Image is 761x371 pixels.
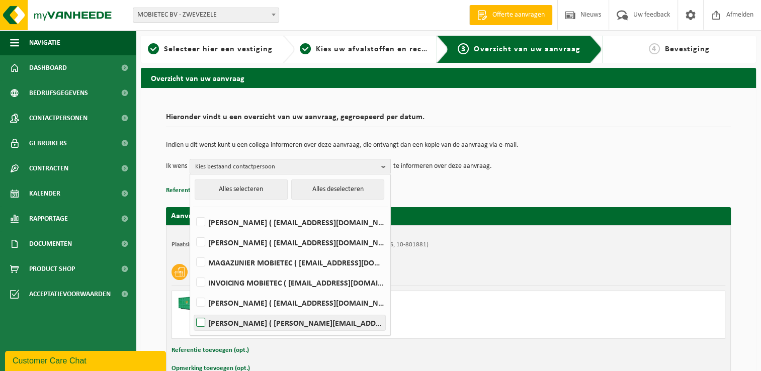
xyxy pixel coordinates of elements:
span: Gebruikers [29,131,67,156]
iframe: chat widget [5,349,168,371]
a: 1Selecteer hier een vestiging [146,43,275,55]
span: 1 [148,43,159,54]
label: [PERSON_NAME] ( [PERSON_NAME][EMAIL_ADDRESS][DOMAIN_NAME] ) [194,315,385,330]
span: Kalender [29,181,60,206]
span: 3 [458,43,469,54]
img: HK-XC-40-GN-00.png [177,296,207,311]
span: Bedrijfsgegevens [29,80,88,106]
span: Selecteer hier een vestiging [164,45,273,53]
span: 4 [649,43,660,54]
span: MOBIETEC BV - ZWEVEZELE [133,8,279,23]
span: Overzicht van uw aanvraag [474,45,580,53]
span: Kies uw afvalstoffen en recipiënten [316,45,454,53]
label: INVOICING MOBIETEC ( [EMAIL_ADDRESS][DOMAIN_NAME] ) [194,275,385,290]
button: Kies bestaand contactpersoon [190,159,391,174]
span: Rapportage [29,206,68,231]
strong: Plaatsingsadres: [172,241,215,248]
button: Alles deselecteren [291,179,384,200]
span: Product Shop [29,256,75,282]
button: Referentie toevoegen (opt.) [166,184,243,197]
span: Contracten [29,156,68,181]
p: te informeren over deze aanvraag. [393,159,492,174]
h2: Hieronder vindt u een overzicht van uw aanvraag, gegroepeerd per datum. [166,113,731,127]
span: Bevestiging [665,45,710,53]
a: 2Kies uw afvalstoffen en recipiënten [300,43,429,55]
span: Contactpersonen [29,106,88,131]
strong: Aanvraag voor [DATE] [171,212,246,220]
a: Offerte aanvragen [469,5,552,25]
label: [PERSON_NAME] ( [EMAIL_ADDRESS][DOMAIN_NAME] ) [194,295,385,310]
label: [PERSON_NAME] ( [EMAIL_ADDRESS][DOMAIN_NAME] ) [194,215,385,230]
p: Indien u dit wenst kunt u een collega informeren over deze aanvraag, die ontvangt dan een kopie v... [166,142,731,149]
span: Dashboard [29,55,67,80]
span: 2 [300,43,311,54]
button: Referentie toevoegen (opt.) [172,344,249,357]
label: [PERSON_NAME] ( [EMAIL_ADDRESS][DOMAIN_NAME] ) [194,235,385,250]
span: Documenten [29,231,72,256]
h2: Overzicht van uw aanvraag [141,68,756,87]
span: Navigatie [29,30,60,55]
span: Offerte aanvragen [490,10,547,20]
span: Acceptatievoorwaarden [29,282,111,307]
p: Ik wens [166,159,187,174]
span: Kies bestaand contactpersoon [195,159,377,174]
label: MAGAZIJNIER MOBIETEC ( [EMAIL_ADDRESS][DOMAIN_NAME] ) [194,255,385,270]
button: Alles selecteren [195,179,288,200]
span: MOBIETEC BV - ZWEVEZELE [133,8,279,22]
